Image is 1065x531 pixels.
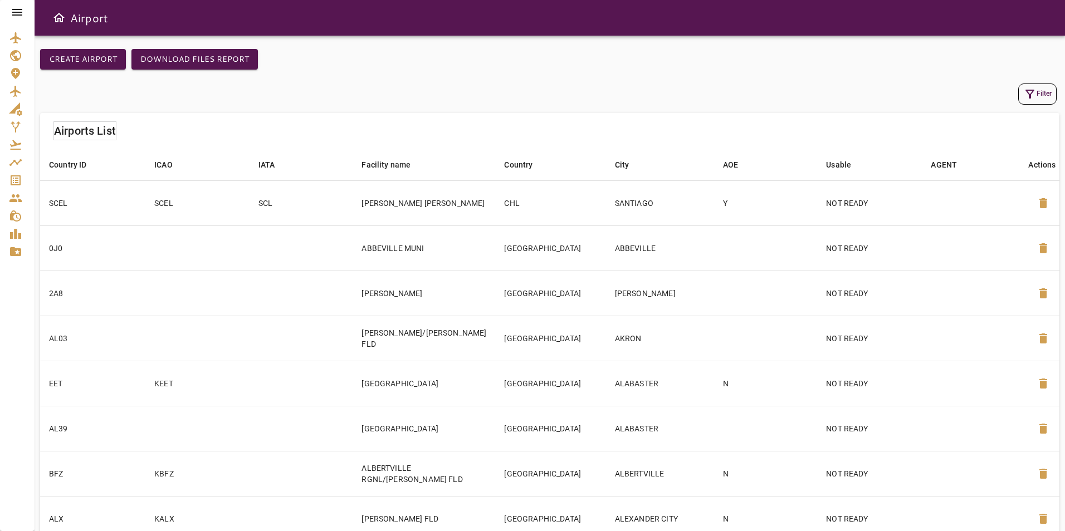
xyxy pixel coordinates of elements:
[48,7,70,29] button: Open drawer
[145,361,249,406] td: KEET
[606,361,714,406] td: ALABASTER
[826,378,913,389] p: NOT READY
[495,180,605,225] td: CHL
[154,158,187,171] span: ICAO
[258,158,275,171] div: IATA
[504,158,532,171] div: Country
[504,158,547,171] span: Country
[1030,415,1057,442] button: Delete Airport
[49,158,87,171] div: Country ID
[1030,370,1057,397] button: Delete Airport
[606,271,714,316] td: [PERSON_NAME]
[495,451,605,496] td: [GEOGRAPHIC_DATA]
[1037,377,1050,390] span: delete
[353,316,495,361] td: [PERSON_NAME]/[PERSON_NAME] FLD
[1030,325,1057,352] button: Delete Airport
[826,243,913,254] p: NOT READY
[495,316,605,361] td: [GEOGRAPHIC_DATA]
[606,451,714,496] td: ALBERTVILLE
[606,316,714,361] td: AKRON
[361,158,425,171] span: Facility name
[495,361,605,406] td: [GEOGRAPHIC_DATA]
[606,406,714,451] td: ALABASTER
[145,180,249,225] td: SCEL
[1018,83,1057,105] button: Filter
[723,158,738,171] div: AOE
[606,180,714,225] td: SANTIAGO
[40,316,145,361] td: AL03
[826,333,913,344] p: NOT READY
[131,49,258,70] button: Download Files Report
[1030,460,1057,487] button: Delete Airport
[615,158,644,171] span: City
[1030,235,1057,262] button: Delete Airport
[353,361,495,406] td: [GEOGRAPHIC_DATA]
[714,180,818,225] td: Y
[826,468,913,479] p: NOT READY
[714,361,818,406] td: N
[361,158,411,171] div: Facility name
[353,451,495,496] td: ALBERTVILLE RGNL/[PERSON_NAME] FLD
[54,122,116,140] h6: Airports List
[250,180,353,225] td: SCL
[258,158,290,171] span: IATA
[1037,467,1050,480] span: delete
[826,198,913,209] p: NOT READY
[40,49,126,70] button: Create airport
[826,288,913,299] p: NOT READY
[40,225,145,271] td: 0J0
[826,158,866,171] span: Usable
[40,406,145,451] td: AL39
[1037,422,1050,435] span: delete
[154,158,173,171] div: ICAO
[1037,512,1050,525] span: delete
[495,271,605,316] td: [GEOGRAPHIC_DATA]
[353,180,495,225] td: [PERSON_NAME] [PERSON_NAME]
[1030,190,1057,217] button: Delete Airport
[826,423,913,434] p: NOT READY
[1037,242,1050,255] span: delete
[606,225,714,271] td: ABBEVILLE
[40,451,145,496] td: BFZ
[931,158,971,171] span: AGENT
[70,9,108,27] h6: Airport
[495,406,605,451] td: [GEOGRAPHIC_DATA]
[1037,287,1050,300] span: delete
[931,158,957,171] div: AGENT
[1030,280,1057,307] button: Delete Airport
[1037,332,1050,345] span: delete
[723,158,753,171] span: AOE
[353,225,495,271] td: ABBEVILLE MUNI
[145,451,249,496] td: KBFZ
[1037,196,1050,210] span: delete
[353,406,495,451] td: [GEOGRAPHIC_DATA]
[40,271,145,316] td: 2A8
[40,180,145,225] td: SCEL
[615,158,629,171] div: City
[49,158,101,171] span: Country ID
[826,513,913,524] p: NOT READY
[40,361,145,406] td: EET
[714,451,818,496] td: N
[495,225,605,271] td: [GEOGRAPHIC_DATA]
[353,271,495,316] td: [PERSON_NAME]
[826,158,851,171] div: Usable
